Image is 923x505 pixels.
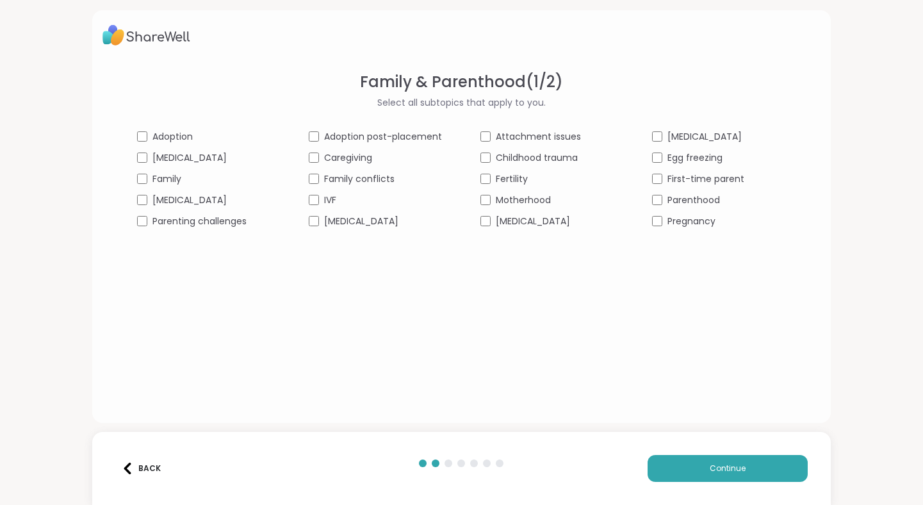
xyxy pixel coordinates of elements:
[667,172,744,186] span: First-time parent
[152,151,227,165] span: [MEDICAL_DATA]
[324,194,336,207] span: IVF
[122,463,161,474] div: Back
[324,151,372,165] span: Caregiving
[710,463,746,474] span: Continue
[152,130,193,144] span: Adoption
[152,194,227,207] span: [MEDICAL_DATA]
[667,194,720,207] span: Parenthood
[648,455,808,482] button: Continue
[667,130,742,144] span: [MEDICAL_DATA]
[496,130,581,144] span: Attachment issues
[324,130,442,144] span: Adoption post-placement
[102,21,190,50] img: ShareWell Logo
[115,455,167,482] button: Back
[496,194,551,207] span: Motherhood
[324,172,395,186] span: Family conflicts
[496,215,570,228] span: [MEDICAL_DATA]
[324,215,398,228] span: [MEDICAL_DATA]
[667,151,723,165] span: Egg freezing
[496,151,578,165] span: Childhood trauma
[152,215,247,228] span: Parenting challenges
[377,96,546,110] span: Select all subtopics that apply to you.
[152,172,181,186] span: Family
[360,70,563,94] span: Family & Parenthood ( 1 / 2 )
[667,215,715,228] span: Pregnancy
[496,172,528,186] span: Fertility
